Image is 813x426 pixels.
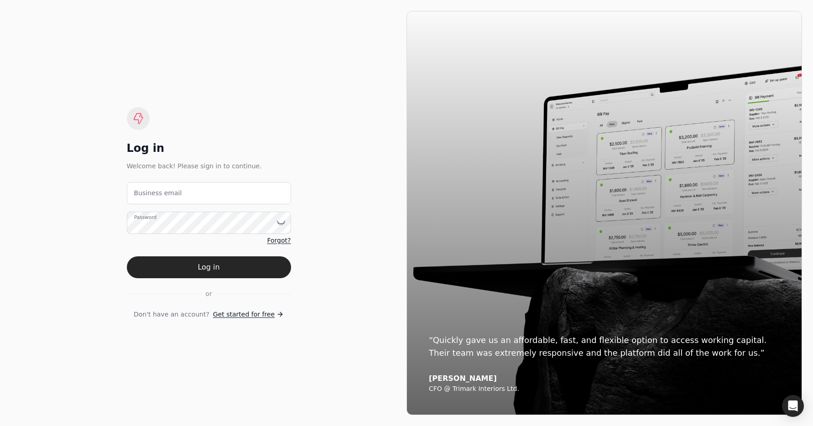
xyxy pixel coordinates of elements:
span: or [205,289,212,299]
span: Get started for free [213,310,275,319]
span: Don't have an account? [134,310,209,319]
a: Forgot? [267,236,291,245]
div: Log in [127,141,291,156]
label: Business email [134,188,182,198]
div: [PERSON_NAME] [429,374,780,383]
div: Welcome back! Please sign in to continue. [127,161,291,171]
div: CFO @ Trimark Interiors Ltd. [429,385,780,393]
button: Log in [127,256,291,278]
a: Get started for free [213,310,284,319]
div: Open Intercom Messenger [782,395,804,417]
div: “Quickly gave us an affordable, fast, and flexible option to access working capital. Their team w... [429,334,780,359]
label: Password [134,213,156,221]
